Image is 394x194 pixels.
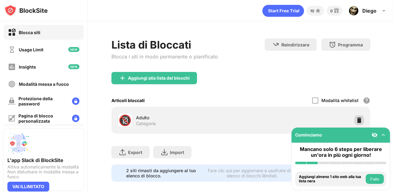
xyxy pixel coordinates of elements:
img: block-on.svg [8,29,16,36]
img: ACg8ocLPAbFNO9bF2KiB-5D7aLMxNsJq3zjgBV3J3qEfqvUycaxHFo4=s96-c [349,6,359,16]
div: Blocca i siti in modo permanente o pianificato [111,53,218,60]
img: password-protection-off.svg [8,97,15,105]
div: L'app Slack di BlockSite [7,157,80,163]
div: Cominciamo [295,132,322,137]
div: Modalità messa a fuoco [19,81,69,87]
div: Export [128,150,142,155]
div: Lista di Bloccati [111,38,218,51]
div: 10 [310,9,314,13]
img: lock-menu.svg [72,115,79,122]
img: reward-small.svg [333,7,340,14]
img: omni-setup-toggle.svg [380,132,386,138]
div: animation [262,5,304,17]
img: eye-not-visible.svg [372,132,378,138]
img: logo-blocksite.svg [4,4,48,17]
button: Fallo [366,174,384,184]
div: Insights [19,64,36,69]
div: Modalità whitelist [321,98,359,103]
div: Import [170,150,184,155]
div: Attiva automaticamente la modalità Non disturbare in modalità messa a fuoco [7,164,80,179]
div: Usage Limit [19,47,43,52]
img: new-icon.svg [68,64,79,69]
img: customize-block-page-off.svg [8,115,15,122]
div: Protezione della password [18,96,67,106]
div: Articoli bloccati [111,98,145,103]
div: Categoria [136,121,156,126]
div: VAI ILLIMITATO [7,182,49,192]
div: Programma [338,42,363,47]
div: Adulto [136,114,241,121]
div: Mancano solo 6 steps per liberare un'ora in più ogni giorno! [295,146,386,158]
img: lock-menu.svg [72,97,79,105]
img: time-usage-off.svg [8,46,16,53]
div: Aggiungi almeno 1 sito web alla tua lista nera [299,175,364,184]
div: 0 [330,9,333,13]
img: new-icon.svg [68,47,79,52]
div: Diego [362,8,376,14]
div: Reindirizzare [281,42,309,47]
div: Pagina di blocco personalizzata [18,113,67,124]
div: Fare clic qui per aggiornare e usufruire di un elenco di blocchi illimitati. [203,168,302,178]
div: Blocca siti [19,30,40,35]
img: push-slack.svg [7,133,30,155]
img: insights-off.svg [8,63,16,71]
div: 🔞 [119,114,131,127]
img: focus-off.svg [8,80,16,88]
div: Aggiungi alla lista dei blocchi [128,76,190,81]
div: 2 siti rimasti da aggiungere al tuo elenco di blocco. [126,168,200,178]
img: points-small.svg [314,7,322,14]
